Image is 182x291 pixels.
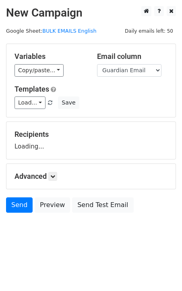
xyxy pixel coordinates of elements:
a: Send Test Email [72,197,133,213]
a: Templates [14,85,49,93]
small: Google Sheet: [6,28,97,34]
a: Copy/paste... [14,64,64,77]
span: Daily emails left: 50 [122,27,176,36]
a: Preview [35,197,70,213]
h5: Advanced [14,172,168,181]
h5: Email column [97,52,168,61]
button: Save [58,96,79,109]
a: Load... [14,96,45,109]
h2: New Campaign [6,6,176,20]
a: BULK EMAILS English [42,28,96,34]
a: Send [6,197,33,213]
h5: Recipients [14,130,168,139]
h5: Variables [14,52,85,61]
div: Loading... [14,130,168,151]
a: Daily emails left: 50 [122,28,176,34]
